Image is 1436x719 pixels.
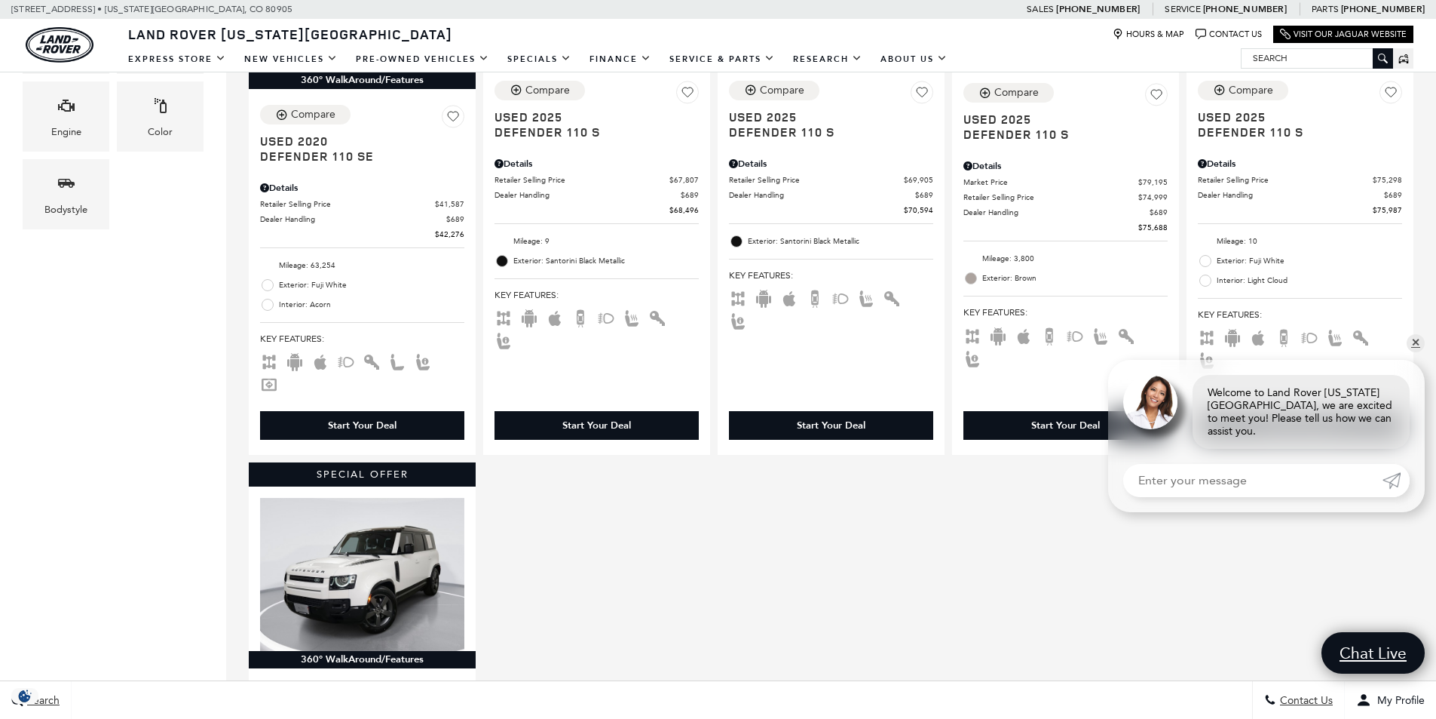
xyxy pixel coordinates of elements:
[831,292,850,303] span: Fog Lights
[1249,331,1267,342] span: Apple Car-Play
[669,174,699,186] span: $67,807
[660,46,784,72] a: Service & Parts
[414,355,432,366] span: Memory Seats
[963,159,1168,173] div: Pricing Details - Defender 110 S
[1193,375,1410,449] div: Welcome to Land Rover [US_STATE][GEOGRAPHIC_DATA], we are excited to meet you! Please tell us how...
[235,46,347,72] a: New Vehicles
[494,287,699,303] span: Key Features :
[311,355,329,366] span: Apple Car-Play
[1345,681,1436,719] button: Open user profile menu
[260,198,435,210] span: Retailer Selling Price
[784,46,871,72] a: Research
[328,419,397,432] div: Start Your Deal
[729,124,922,140] span: Defender 110 S
[494,204,699,216] a: $68,496
[729,174,904,186] span: Retailer Selling Price
[963,411,1168,440] div: Start Your Deal
[623,312,641,322] span: Heated Seats
[1275,331,1293,342] span: Backup Camera
[1198,204,1402,216] a: $75,987
[1198,174,1402,186] a: Retailer Selling Price $75,298
[117,81,204,152] div: ColorColor
[1198,157,1402,171] div: Pricing Details - Defender 110 S
[729,315,747,325] span: Memory Seats
[494,232,699,251] li: Mileage: 9
[729,292,747,303] span: AWD
[963,177,1138,188] span: Market Price
[494,174,699,186] a: Retailer Selling Price $67,807
[57,171,75,201] span: Bodystyle
[1198,174,1373,186] span: Retailer Selling Price
[26,27,93,63] img: Land Rover
[8,688,42,704] section: Click to Open Cookie Consent Modal
[883,292,901,303] span: Keyless Entry
[963,207,1168,218] a: Dealer Handling $689
[152,93,170,124] span: Color
[1300,331,1318,342] span: Fog Lights
[494,157,699,171] div: Pricing Details - Defender 110 S
[520,312,538,322] span: Android Auto
[442,105,464,134] button: Save Vehicle
[1217,273,1402,288] span: Interior: Light Cloud
[1198,331,1216,342] span: AWD
[562,419,631,432] div: Start Your Deal
[1198,306,1402,323] span: Key Features :
[806,292,824,303] span: Backup Camera
[494,109,687,124] span: Used 2025
[494,189,681,201] span: Dealer Handling
[260,149,453,164] span: Defender 110 SE
[989,330,1007,340] span: Android Auto
[291,108,335,121] div: Compare
[729,109,922,124] span: Used 2025
[57,93,75,124] span: Engine
[494,81,585,100] button: Compare Vehicle
[1276,694,1333,707] span: Contact Us
[337,355,355,366] span: Fog Lights
[1223,331,1242,342] span: Android Auto
[260,330,464,347] span: Key Features :
[1138,222,1168,233] span: $75,688
[1198,189,1384,201] span: Dealer Handling
[1198,109,1402,140] a: Used 2025Defender 110 S
[260,105,351,124] button: Compare Vehicle
[963,304,1168,321] span: Key Features :
[388,355,406,366] span: Leather Seats
[1138,177,1168,188] span: $79,195
[148,124,173,140] div: Color
[994,86,1039,100] div: Compare
[1198,124,1391,140] span: Defender 110 S
[760,84,804,97] div: Compare
[260,256,464,275] li: Mileage: 63,254
[1145,83,1168,112] button: Save Vehicle
[963,330,981,340] span: AWD
[260,498,464,651] img: 2025 Land Rover Defender 110 X-Dynamic SE
[1198,232,1402,251] li: Mileage: 10
[260,411,464,440] div: Start Your Deal
[963,127,1156,142] span: Defender 110 S
[1373,204,1402,216] span: $75,987
[260,229,464,240] a: $42,276
[8,688,42,704] img: Opt-Out Icon
[494,312,513,322] span: AWD
[780,292,798,303] span: Apple Car-Play
[1379,81,1402,109] button: Save Vehicle
[494,411,699,440] div: Start Your Deal
[669,204,699,216] span: $68,496
[260,198,464,210] a: Retailer Selling Price $41,587
[494,109,699,140] a: Used 2025Defender 110 S
[26,27,93,63] a: land-rover
[904,174,933,186] span: $69,905
[1384,189,1402,201] span: $689
[1198,81,1288,100] button: Compare Vehicle
[249,462,476,487] div: Special Offer
[857,292,875,303] span: Heated Seats
[494,189,699,201] a: Dealer Handling $689
[963,83,1054,103] button: Compare Vehicle
[963,112,1156,127] span: Used 2025
[1371,694,1425,707] span: My Profile
[1242,49,1392,67] input: Search
[871,46,957,72] a: About Us
[1198,354,1216,364] span: Memory Seats
[1326,331,1344,342] span: Heated Seats
[525,84,570,97] div: Compare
